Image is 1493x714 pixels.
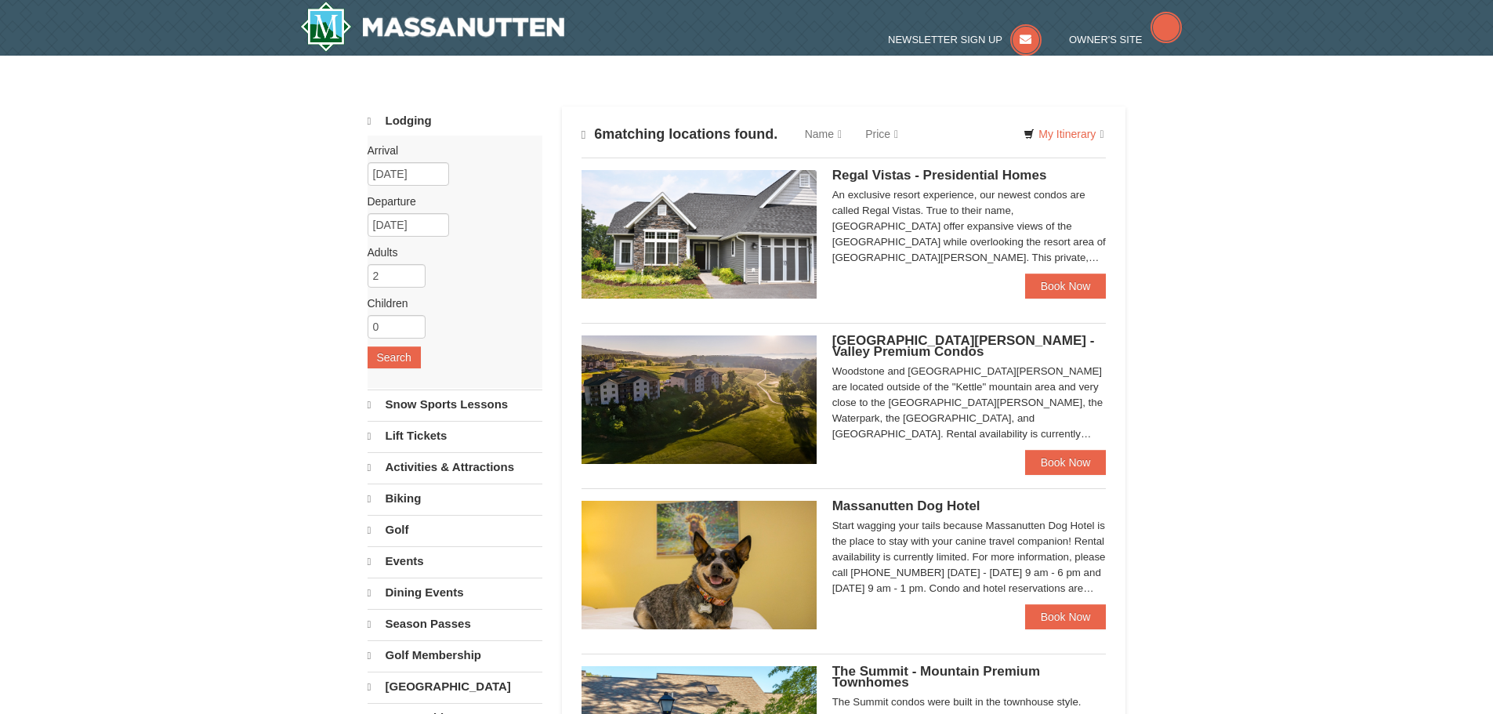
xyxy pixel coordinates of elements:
[368,143,531,158] label: Arrival
[368,640,542,670] a: Golf Membership
[300,2,565,52] img: Massanutten Resort Logo
[582,126,778,143] h4: matching locations found.
[368,515,542,545] a: Golf
[582,170,817,299] img: 19218991-1-902409a9.jpg
[368,546,542,576] a: Events
[594,126,602,142] span: 6
[853,118,910,150] a: Price
[1025,450,1107,475] a: Book Now
[368,346,421,368] button: Search
[832,364,1107,442] div: Woodstone and [GEOGRAPHIC_DATA][PERSON_NAME] are located outside of the "Kettle" mountain area an...
[832,664,1040,690] span: The Summit - Mountain Premium Townhomes
[832,518,1107,596] div: Start wagging your tails because Massanutten Dog Hotel is the place to stay with your canine trav...
[300,2,565,52] a: Massanutten Resort
[888,34,1042,45] a: Newsletter Sign Up
[368,609,542,639] a: Season Passes
[832,187,1107,266] div: An exclusive resort experience, our newest condos are called Regal Vistas. True to their name, [G...
[368,194,531,209] label: Departure
[1025,274,1107,299] a: Book Now
[368,421,542,451] a: Lift Tickets
[368,484,542,513] a: Biking
[1069,34,1143,45] span: Owner's Site
[832,498,980,513] span: Massanutten Dog Hotel
[1013,122,1114,146] a: My Itinerary
[832,168,1047,183] span: Regal Vistas - Presidential Homes
[368,672,542,701] a: [GEOGRAPHIC_DATA]
[368,295,531,311] label: Children
[368,390,542,419] a: Snow Sports Lessons
[368,107,542,136] a: Lodging
[793,118,853,150] a: Name
[832,333,1095,359] span: [GEOGRAPHIC_DATA][PERSON_NAME] - Valley Premium Condos
[368,578,542,607] a: Dining Events
[1069,34,1182,45] a: Owner's Site
[1025,604,1107,629] a: Book Now
[888,34,1002,45] span: Newsletter Sign Up
[368,245,531,260] label: Adults
[582,335,817,464] img: 19219041-4-ec11c166.jpg
[368,452,542,482] a: Activities & Attractions
[582,501,817,629] img: 27428181-5-81c892a3.jpg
